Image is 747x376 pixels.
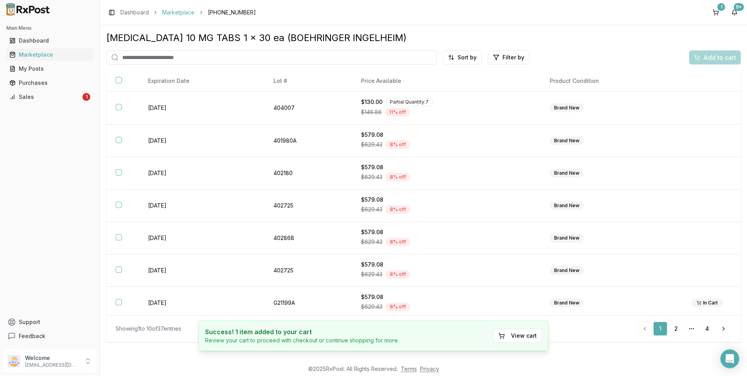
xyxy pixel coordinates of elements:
button: Filter by [488,50,529,64]
div: Brand New [550,299,584,307]
button: Sales1 [3,91,97,103]
h2: Main Menu [6,25,93,31]
td: 402725 [264,190,351,222]
button: Marketplace [3,48,97,61]
div: 8 % off [386,238,410,246]
td: [DATE] [139,254,264,287]
p: Review your cart to proceed with checkout or continue shopping for more. [205,337,399,344]
a: Marketplace [162,9,195,16]
div: $579.08 [361,163,531,171]
a: 1 [653,322,667,336]
div: 8 % off [386,140,410,149]
div: In Cart [692,299,723,307]
span: Feedback [19,332,45,340]
td: [DATE] [139,222,264,254]
div: Sales [9,93,81,101]
div: Brand New [550,136,584,145]
th: Product Condition [540,71,682,91]
a: 4 [700,322,714,336]
div: 8 % off [386,205,410,214]
button: Purchases [3,77,97,89]
nav: pagination [638,322,731,336]
button: Feedback [3,329,97,343]
span: $629.43 [361,206,382,213]
div: $579.08 [361,261,531,269]
div: 11 % off [385,108,410,116]
div: $579.08 [361,196,531,204]
div: $579.08 [361,131,531,139]
div: My Posts [9,65,90,73]
div: $579.08 [361,228,531,236]
p: [EMAIL_ADDRESS][DOMAIN_NAME] [25,362,79,368]
a: Privacy [420,365,439,372]
div: 9+ [734,3,744,11]
img: User avatar [8,355,20,367]
div: Purchases [9,79,90,87]
a: Go to next page [716,322,731,336]
div: 1 [82,93,90,101]
nav: breadcrumb [120,9,256,16]
div: $579.08 [361,293,531,301]
td: G21199A [264,287,351,319]
a: Dashboard [6,34,93,48]
div: Open Intercom Messenger [720,349,739,368]
span: Sort by [457,54,477,61]
a: Marketplace [6,48,93,62]
span: $629.43 [361,238,382,246]
td: [DATE] [139,190,264,222]
button: Sort by [443,50,482,64]
span: Filter by [502,54,524,61]
p: Welcome [25,354,79,362]
button: 1 [709,6,722,19]
div: Brand New [550,234,584,242]
th: Expiration Date [139,71,264,91]
button: Support [3,315,97,329]
button: Dashboard [3,34,97,47]
div: $130.00 [361,98,531,106]
span: $629.43 [361,270,382,278]
h4: Success! 1 item added to your cart [205,327,399,337]
div: Dashboard [9,37,90,45]
td: [DATE] [139,91,264,125]
td: 401980A [264,125,351,157]
div: Brand New [550,169,584,177]
a: My Posts [6,62,93,76]
div: Partial Quantity: 7 [386,98,433,106]
a: Sales1 [6,90,93,104]
td: 402180 [264,157,351,190]
td: 404007 [264,91,351,125]
th: Lot # [264,71,351,91]
div: Marketplace [9,51,90,59]
a: 2 [669,322,683,336]
div: 1 [717,3,725,11]
a: Terms [401,365,417,372]
div: Brand New [550,266,584,275]
td: [DATE] [139,125,264,157]
div: 8 % off [386,173,410,181]
span: $629.43 [361,173,382,181]
div: 8 % off [386,303,410,311]
img: RxPost Logo [3,3,53,16]
div: Brand New [550,104,584,112]
div: Showing 1 to 10 of 37 entries [116,325,181,333]
td: [DATE] [139,157,264,190]
span: [PHONE_NUMBER] [208,9,256,16]
div: [MEDICAL_DATA] 10 MG TABS 1 x 30 ea (BOEHRINGER INGELHEIM) [106,32,741,44]
button: 9+ [728,6,741,19]
th: Price Available [352,71,541,91]
td: 402868 [264,222,351,254]
a: Dashboard [120,9,149,16]
a: Purchases [6,76,93,90]
button: My Posts [3,63,97,75]
button: View cart [493,329,542,343]
div: Brand New [550,201,584,210]
span: $146.86 [361,108,382,116]
td: [DATE] [139,287,264,319]
span: $629.43 [361,303,382,311]
td: 402725 [264,254,351,287]
span: $629.43 [361,141,382,149]
div: 8 % off [386,270,410,279]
